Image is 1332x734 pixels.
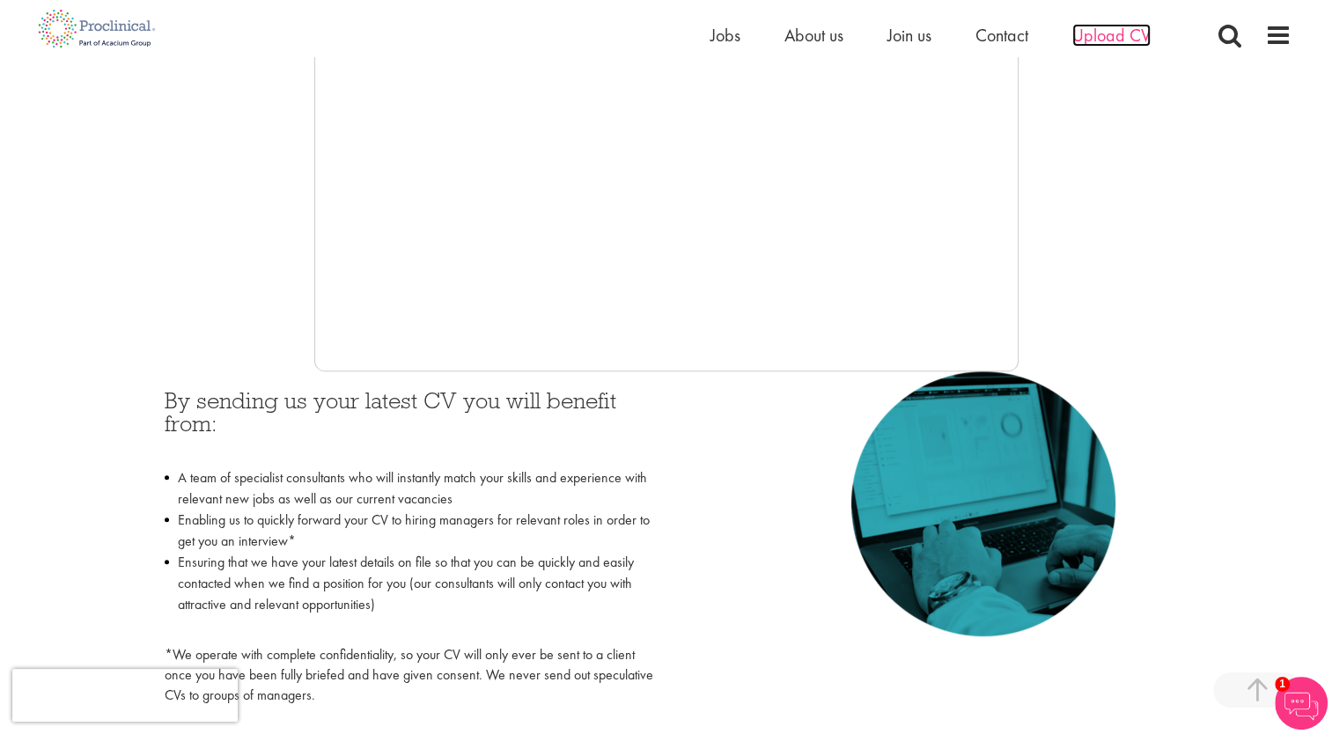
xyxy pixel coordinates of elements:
[1275,677,1290,692] span: 1
[1275,677,1328,730] img: Chatbot
[165,645,653,706] p: *We operate with complete confidentiality, so your CV will only ever be sent to a client once you...
[165,510,653,552] li: Enabling us to quickly forward your CV to hiring managers for relevant roles in order to get you ...
[784,24,843,47] a: About us
[165,467,653,510] li: A team of specialist consultants who will instantly match your skills and experience with relevan...
[165,389,653,459] h3: By sending us your latest CV you will benefit from:
[975,24,1028,47] a: Contact
[1072,24,1151,47] a: Upload CV
[12,669,238,722] iframe: reCAPTCHA
[710,24,740,47] a: Jobs
[887,24,931,47] a: Join us
[165,552,653,636] li: Ensuring that we have your latest details on file so that you can be quickly and easily contacted...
